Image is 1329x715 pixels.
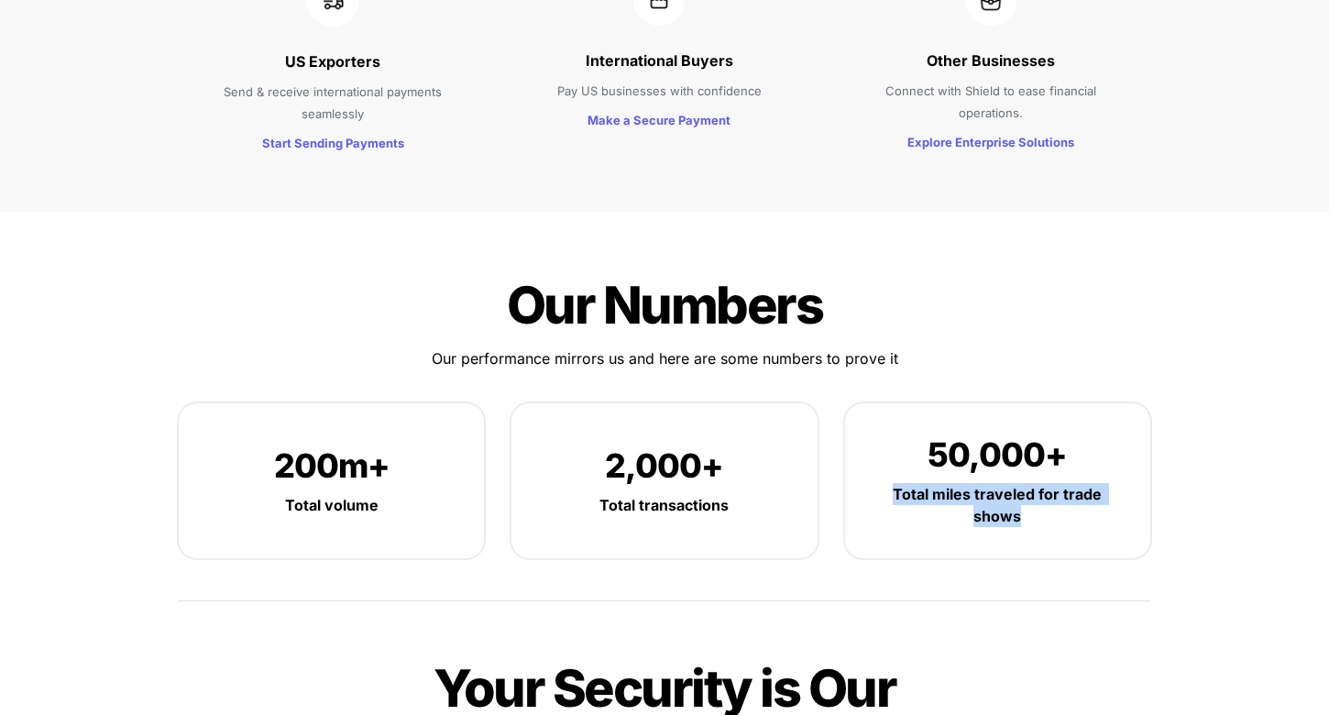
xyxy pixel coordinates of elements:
span: Send & receive international payments seamlessly [224,84,445,121]
strong: Total miles traveled for trade shows [893,485,1105,525]
span: 50,000+ [928,434,1067,475]
strong: International Buyers [586,51,733,70]
span: 200m+ [274,445,390,486]
a: Start Sending Payments [262,133,404,151]
span: Connect with Shield to ease financial operations. [885,83,1100,120]
a: Make a Secure Payment [588,110,730,128]
strong: US Exporters [285,52,380,71]
strong: Explore Enterprise Solutions [907,135,1074,149]
span: Pay US businesses with confidence [557,83,762,98]
span: 2,000+ [605,445,723,486]
strong: Start Sending Payments [262,136,404,150]
a: Explore Enterprise Solutions [907,132,1074,150]
span: Our performance mirrors us and here are some numbers to prove it [432,349,898,368]
strong: Other Businesses [927,51,1055,70]
strong: Total transactions [599,496,729,514]
strong: Make a Secure Payment [588,113,730,127]
strong: Total volume [285,496,379,514]
span: Our Numbers [507,274,823,336]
